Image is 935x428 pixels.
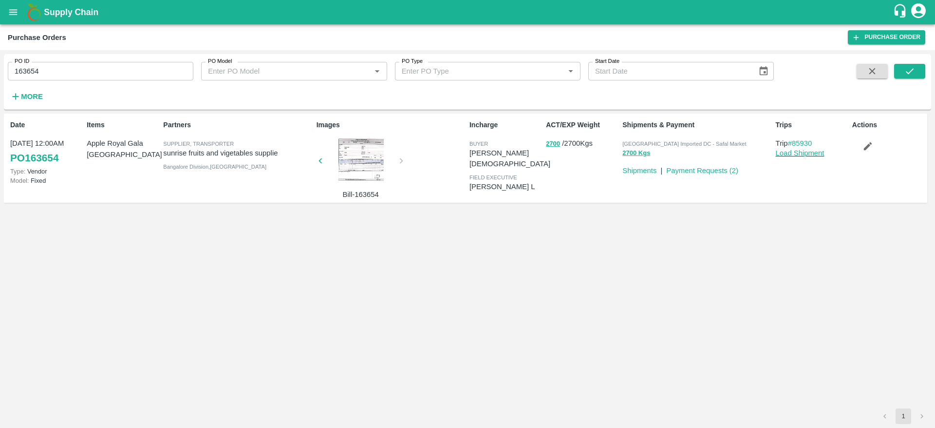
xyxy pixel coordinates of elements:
[163,141,234,147] span: Supplier, Transporter
[10,120,83,130] p: Date
[622,120,771,130] p: Shipments & Payment
[324,189,397,200] p: Bill-163654
[622,148,650,159] button: 2700 Kgs
[163,120,312,130] p: Partners
[10,167,83,176] p: Vendor
[469,181,542,192] p: [PERSON_NAME] L
[564,65,577,78] button: Open
[656,161,662,176] div: |
[15,58,29,65] label: PO ID
[10,168,25,175] span: Type:
[398,65,549,78] input: Enter PO Type
[87,138,159,160] p: Apple Royal Gala [GEOGRAPHIC_DATA]
[776,149,824,157] a: Load Shipment
[24,2,44,22] img: logo
[87,120,159,130] p: Items
[848,30,925,44] a: Purchase Order
[788,139,812,147] a: #85930
[754,62,773,80] button: Choose date
[893,3,910,21] div: customer-support
[317,120,466,130] p: Images
[21,93,43,100] strong: More
[8,31,66,44] div: Purchase Orders
[910,2,927,22] div: account of current user
[44,5,893,19] a: Supply Chain
[776,138,848,149] p: Trip
[208,58,232,65] label: PO Model
[10,177,29,184] span: Model:
[44,7,98,17] b: Supply Chain
[2,1,24,23] button: open drawer
[622,167,656,175] a: Shipments
[402,58,423,65] label: PO Type
[588,62,750,80] input: Start Date
[10,176,83,185] p: Fixed
[163,164,266,170] span: Bangalore Division , [GEOGRAPHIC_DATA]
[546,138,560,150] button: 2700
[469,120,542,130] p: Incharge
[666,167,738,175] a: Payment Requests (2)
[8,62,193,80] input: Enter PO ID
[546,138,618,149] p: / 2700 Kgs
[896,409,911,424] button: page 1
[371,65,383,78] button: Open
[776,120,848,130] p: Trips
[469,148,550,170] p: [PERSON_NAME][DEMOGRAPHIC_DATA]
[8,88,45,105] button: More
[204,65,355,78] input: Enter PO Model
[622,141,746,147] span: [GEOGRAPHIC_DATA] Imported DC - Safal Market
[546,120,618,130] p: ACT/EXP Weight
[876,409,931,424] nav: pagination navigation
[10,149,58,167] a: PO163654
[469,141,488,147] span: buyer
[469,175,517,180] span: field executive
[163,148,312,158] p: sunrise fruits and vigetables supplie
[852,120,925,130] p: Actions
[595,58,619,65] label: Start Date
[10,138,83,149] p: [DATE] 12:00AM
